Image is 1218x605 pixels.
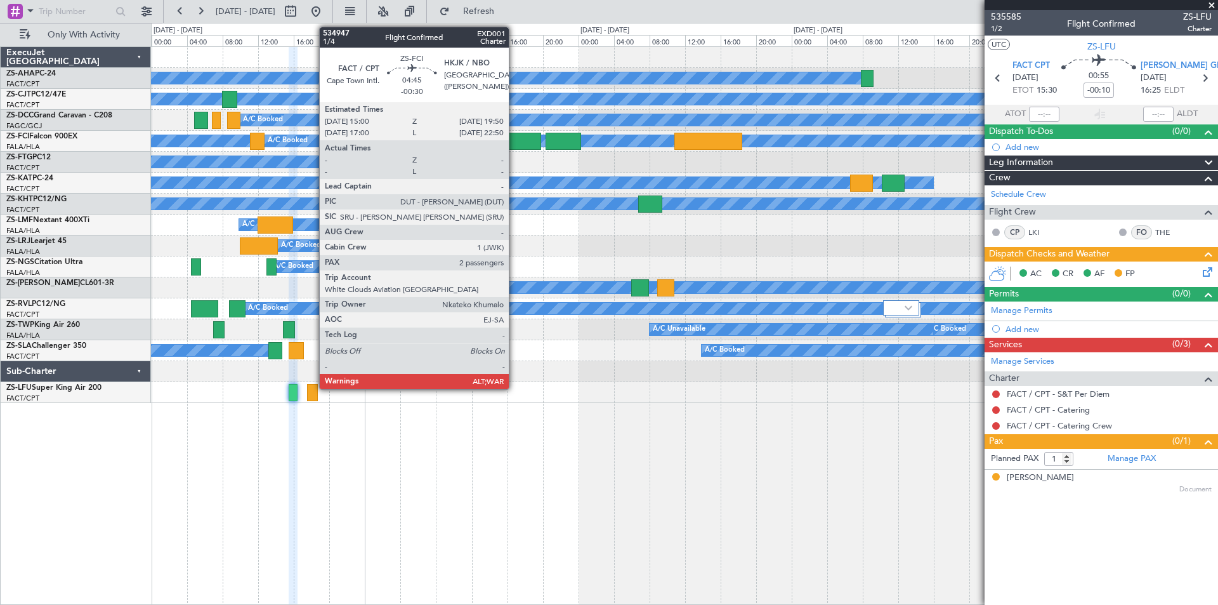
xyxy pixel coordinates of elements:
div: 16:00 [507,35,543,46]
a: ZS-FTGPC12 [6,154,51,161]
a: FACT/CPT [6,205,39,215]
span: Dispatch Checks and Weather [989,247,1110,262]
a: ZS-FCIFalcon 900EX [6,133,77,140]
span: (0/1) [1172,434,1191,448]
span: ZS-LFU [1183,10,1212,23]
a: ZS-RVLPC12/NG [6,300,65,308]
span: CR [1063,268,1073,281]
span: Pax [989,434,1003,449]
span: Refresh [452,7,506,16]
div: A/C Booked [268,131,308,150]
span: ZS-KAT [6,175,32,182]
div: A/C Booked [281,236,321,255]
span: Charter [989,371,1019,386]
a: FALA/HLA [6,331,40,340]
div: 00:00 [152,35,187,46]
input: Trip Number [39,2,112,21]
div: A/C Booked [243,110,283,130]
span: ZS-LFU [1087,40,1116,53]
button: Only With Activity [14,25,138,45]
div: 04:00 [827,35,863,46]
span: Permits [989,287,1019,302]
span: Document [1179,484,1212,495]
a: FALA/HLA [6,226,40,236]
span: Flight Crew [989,205,1036,220]
span: ELDT [1164,84,1184,97]
span: FP [1125,268,1135,281]
div: 04:00 [400,35,436,46]
span: ZS-CJT [6,91,31,98]
div: 12:00 [472,35,507,46]
a: ZS-DCCGrand Caravan - C208 [6,112,112,119]
a: ZS-KATPC-24 [6,175,53,182]
button: Refresh [433,1,509,22]
a: FACT / CPT - Catering [1007,404,1090,415]
span: ZS-AHA [6,70,35,77]
div: A/C Booked [273,257,313,276]
span: ALDT [1177,108,1198,121]
div: 08:00 [650,35,685,46]
span: Leg Information [989,156,1053,170]
div: 00:00 [365,35,400,46]
span: Charter [1183,23,1212,34]
a: ZS-LFUSuper King Air 200 [6,384,101,392]
div: A/C Booked [442,278,481,297]
span: 1/2 [991,23,1021,34]
span: ZS-KHT [6,196,33,203]
span: [DATE] - [DATE] [216,6,275,17]
div: 16:00 [294,35,329,46]
span: ZS-SLA [6,342,32,350]
div: 20:00 [969,35,1005,46]
a: ZS-LRJLearjet 45 [6,237,67,245]
span: ZS-LMF [6,216,33,224]
div: CP [1004,225,1025,239]
div: [DATE] - [DATE] [367,25,416,36]
div: [PERSON_NAME] [1007,472,1074,484]
a: FACT/CPT [6,394,39,403]
div: 20:00 [543,35,579,46]
div: 08:00 [436,35,471,46]
a: ZS-[PERSON_NAME]CL601-3R [6,279,114,287]
span: 535585 [991,10,1021,23]
div: 20:00 [756,35,792,46]
span: ETOT [1012,84,1033,97]
div: 04:00 [187,35,223,46]
a: FACT/CPT [6,100,39,110]
div: A/C Booked [242,215,282,234]
span: ZS-RVL [6,300,32,308]
a: FACT / CPT - Catering Crew [1007,420,1112,431]
div: 20:00 [329,35,365,46]
span: 16:25 [1141,84,1161,97]
label: Planned PAX [991,453,1038,465]
div: 04:00 [614,35,650,46]
a: ZS-AHAPC-24 [6,70,56,77]
div: 16:00 [721,35,756,46]
button: UTC [988,39,1010,50]
div: A/C Unavailable [653,320,705,339]
a: ZS-SLAChallenger 350 [6,342,86,350]
span: Crew [989,171,1011,185]
a: FACT/CPT [6,310,39,319]
div: [DATE] - [DATE] [154,25,202,36]
div: 12:00 [685,35,721,46]
div: [DATE] - [DATE] [794,25,842,36]
a: FACT/CPT [6,352,39,361]
div: A/C Booked [705,341,745,360]
div: 12:00 [258,35,294,46]
a: Manage PAX [1108,453,1156,465]
a: FACT / CPT - S&T Per Diem [1007,389,1110,399]
a: Manage Permits [991,305,1052,317]
a: FALA/HLA [6,247,40,256]
div: 16:00 [934,35,969,46]
span: [DATE] [1012,72,1038,84]
span: [DATE] [1141,72,1167,84]
span: ZS-FTG [6,154,32,161]
span: ZS-TWP [6,321,34,329]
span: 00:55 [1089,70,1109,83]
span: (0/0) [1172,287,1191,300]
div: Add new [1005,324,1212,335]
div: A/C Booked [926,320,966,339]
a: Schedule Crew [991,189,1046,201]
span: (0/0) [1172,124,1191,138]
div: [DATE] - [DATE] [580,25,629,36]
